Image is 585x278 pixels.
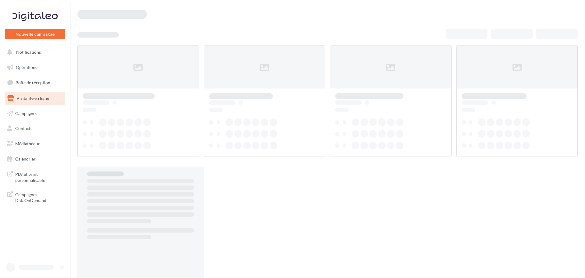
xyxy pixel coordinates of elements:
[15,110,37,116] span: Campagnes
[4,76,66,89] a: Boîte de réception
[16,65,37,70] span: Opérations
[15,190,63,204] span: Campagnes DataOnDemand
[4,188,66,206] a: Campagnes DataOnDemand
[15,170,63,183] span: PLV et print personnalisable
[15,156,36,161] span: Calendrier
[4,46,64,59] button: Notifications
[15,126,32,131] span: Contacts
[16,96,49,101] span: Visibilité en ligne
[4,137,66,150] a: Médiathèque
[4,107,66,120] a: Campagnes
[4,61,66,74] a: Opérations
[4,153,66,165] a: Calendrier
[5,29,65,39] button: Nouvelle campagne
[4,122,66,135] a: Contacts
[16,49,41,55] span: Notifications
[4,168,66,186] a: PLV et print personnalisable
[15,141,40,146] span: Médiathèque
[16,80,50,85] span: Boîte de réception
[4,92,66,105] a: Visibilité en ligne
